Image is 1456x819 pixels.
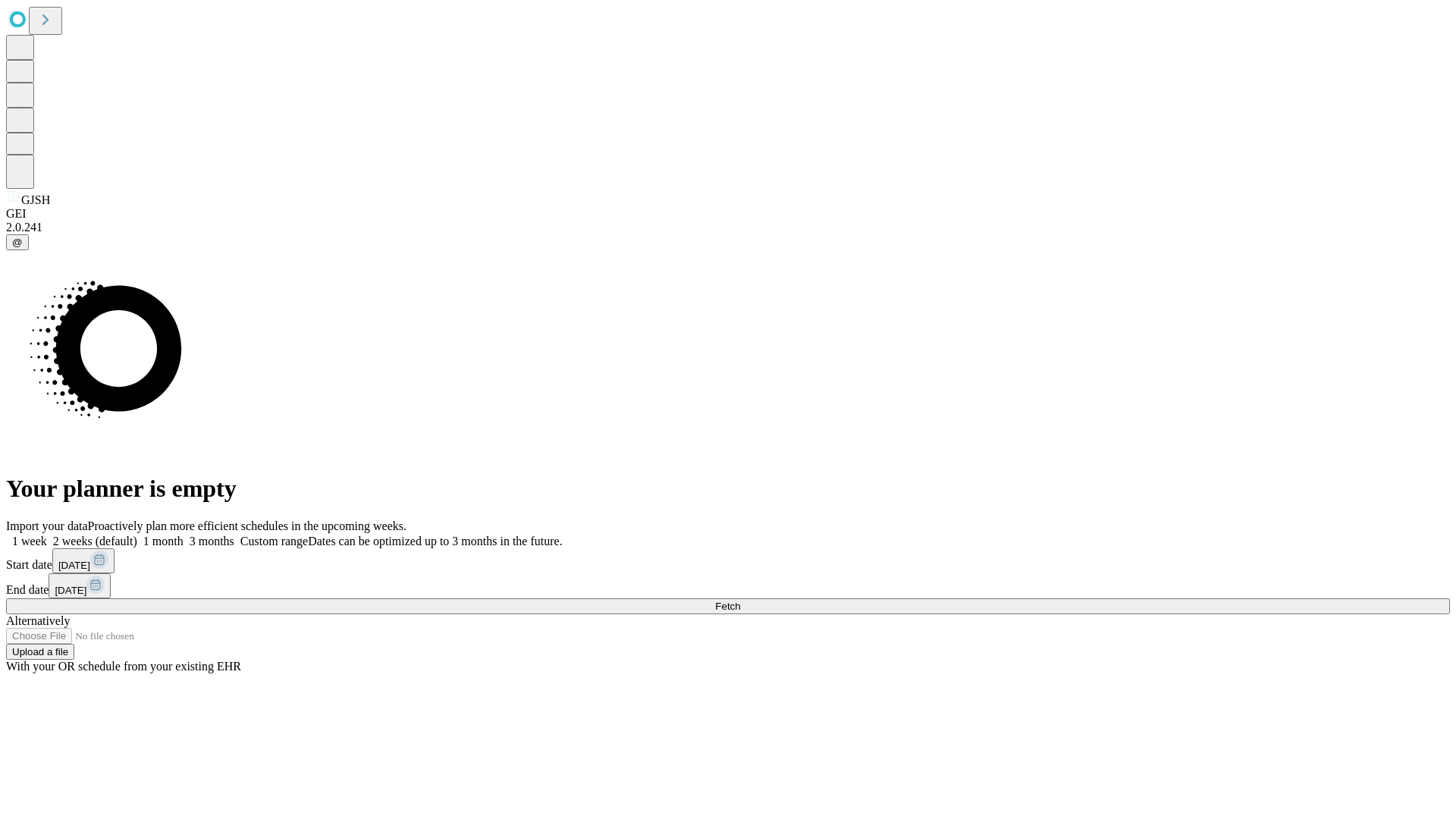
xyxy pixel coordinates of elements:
button: [DATE] [52,548,115,573]
span: 1 week [12,535,47,548]
span: 1 month [143,535,184,548]
span: Dates can be optimized up to 3 months in the future. [308,535,562,548]
span: GJSH [21,193,50,206]
span: Proactively plan more efficient schedules in the upcoming weeks. [88,519,406,532]
div: GEI [6,207,1450,221]
span: Alternatively [6,614,70,627]
div: End date [6,573,1450,598]
span: Custom range [240,535,308,548]
div: 2.0.241 [6,221,1450,234]
button: Upload a file [6,644,74,660]
button: Fetch [6,598,1450,614]
span: [DATE] [58,560,90,571]
button: [DATE] [49,573,111,598]
span: @ [12,237,23,248]
span: Fetch [715,601,740,612]
div: Start date [6,548,1450,573]
span: 2 weeks (default) [53,535,137,548]
h1: Your planner is empty [6,475,1450,503]
span: With your OR schedule from your existing EHR [6,660,241,673]
span: 3 months [190,535,234,548]
button: @ [6,234,29,250]
span: Import your data [6,519,88,532]
span: [DATE] [55,585,86,596]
